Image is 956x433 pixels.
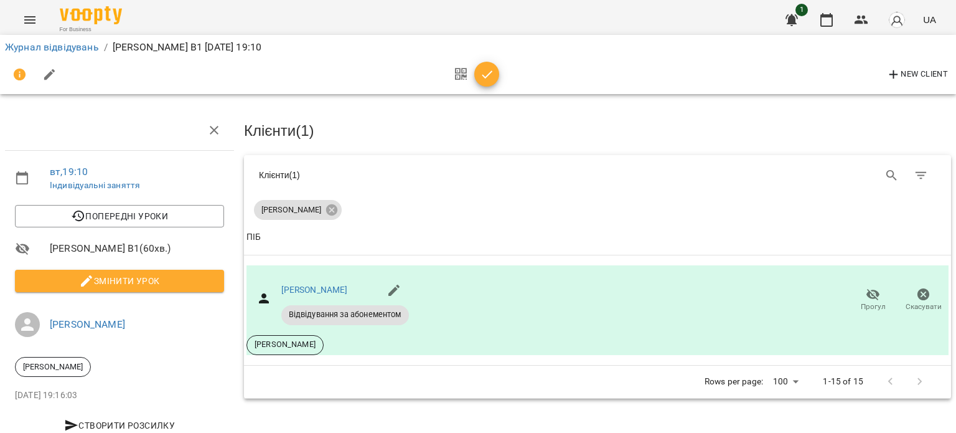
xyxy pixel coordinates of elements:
a: вт , 19:10 [50,166,88,178]
p: [DATE] 19:16:03 [15,389,224,402]
button: New Client [883,65,951,85]
span: Змінити урок [25,274,214,288]
a: [PERSON_NAME] [50,318,125,330]
span: Створити розсилку [20,418,219,433]
span: [PERSON_NAME] [247,339,323,350]
button: Змінити урок [15,270,224,292]
li: / [104,40,108,55]
div: Table Toolbar [244,155,951,195]
span: [PERSON_NAME] В1 ( 60 хв. ) [50,241,224,256]
div: Клієнти ( 1 ) [259,169,588,181]
div: [PERSON_NAME] [254,200,342,220]
nav: breadcrumb [5,40,951,55]
p: 1-15 of 15 [823,376,863,388]
img: avatar_s.png [888,11,906,29]
span: For Business [60,26,122,34]
span: ПІБ [246,230,949,245]
a: Індивідуальні заняття [50,180,140,190]
div: ПІБ [246,230,261,245]
span: [PERSON_NAME] [16,361,90,373]
a: Журнал відвідувань [5,41,99,53]
span: Скасувати [906,302,942,312]
a: [PERSON_NAME] [281,285,348,295]
button: Search [877,161,907,191]
div: 100 [768,373,803,391]
span: 1 [795,4,808,16]
span: Відвідування за абонементом [281,309,409,320]
span: New Client [886,67,948,82]
button: Попередні уроки [15,205,224,227]
p: [PERSON_NAME] В1 [DATE] 19:10 [113,40,261,55]
div: Sort [246,230,261,245]
span: [PERSON_NAME] [254,204,329,216]
img: Voopty Logo [60,6,122,24]
button: Скасувати [898,283,949,318]
span: Прогул [861,302,886,312]
div: [PERSON_NAME] [15,357,91,377]
button: Прогул [848,283,898,318]
span: Попередні уроки [25,209,214,224]
h3: Клієнти ( 1 ) [244,123,951,139]
button: Menu [15,5,45,35]
p: Rows per page: [705,376,763,388]
button: UA [918,8,941,31]
button: Фільтр [906,161,936,191]
span: UA [923,13,936,26]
